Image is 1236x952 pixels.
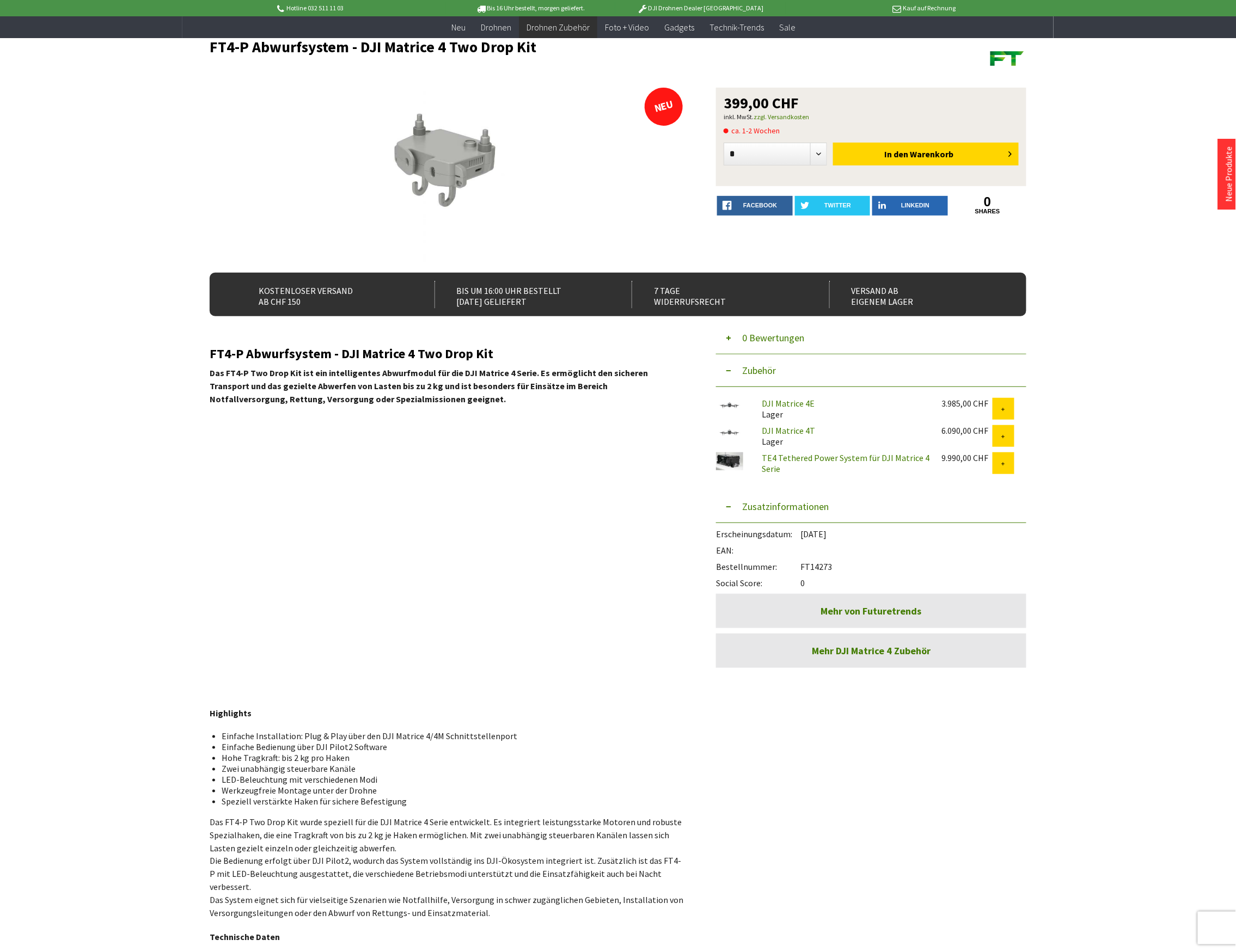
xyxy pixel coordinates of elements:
[762,425,815,436] a: DJI Matrice 4T
[716,578,800,588] span: Social Score:
[716,398,743,413] img: DJI Matrice 4E
[753,425,933,447] div: Lager
[519,16,597,39] a: Drohnen Zubehör
[942,452,993,463] div: 9.990,00 CHF
[872,196,948,216] a: LinkedIn
[222,752,675,763] li: Hohe Tragkraft: bis 2 kg pro Haken
[779,22,796,33] span: Sale
[717,196,793,216] a: facebook
[762,398,815,409] a: DJI Matrice 4E
[942,398,993,409] div: 3.985,00 CHF
[275,2,445,15] p: Hotline 032 511 11 03
[716,452,743,470] img: TE4 Tethered Power System für DJI Matrice 4 Serie
[724,110,1019,124] p: inkl. MwSt.
[445,2,615,15] p: Bis 16 Uhr bestellt, morgen geliefert.
[222,774,675,785] li: LED-Beleuchtung mit verschiedenen Modi
[716,490,1026,523] button: Zusatzinformationen
[829,281,1003,308] div: Versand ab eigenem Lager
[833,143,1019,165] button: In den Warenkorb
[597,16,657,39] a: Foto + Video
[435,281,608,308] div: Bis um 16:00 Uhr bestellt [DATE] geliefert
[724,124,780,137] span: ca. 1-2 Wochen
[743,202,777,208] span: facebook
[988,39,1026,77] img: Futuretrends
[444,16,473,39] a: Neu
[222,763,675,774] li: Zwei unabhängig steuerbare Kanäle
[210,367,648,404] strong: Das FT4-P Two Drop Kit ist ein intelligentes Abwurfmodul für die DJI Matrice 4 Serie. Es ermöglic...
[901,202,929,208] span: LinkedIn
[222,796,675,807] li: Speziell verstärkte Haken für sichere Befestigung
[950,208,1026,215] a: shares
[222,730,675,741] li: Einfache Installation: Plug & Play über den DJI Matrice 4/4M Schnittstellenport
[716,561,800,572] span: Bestellnummer:
[753,398,933,420] div: Lager
[950,196,1026,208] a: 0
[210,39,863,55] h1: FT4-P Abwurfsystem - DJI Matrice 4 Two Drop Kit
[709,22,764,33] span: Technik-Trends
[237,281,411,308] div: Kostenloser Versand ab CHF 150
[716,322,1026,354] button: 0 Bewertungen
[527,22,590,33] span: Drohnen Zubehör
[657,16,702,39] a: Gadgets
[716,354,1026,387] button: Zubehör
[451,22,466,33] span: Neu
[615,2,785,15] p: DJI Drohnen Dealer [GEOGRAPHIC_DATA]
[724,95,799,110] span: 399,00 CHF
[222,785,675,796] li: Werkzeugfreie Montage unter der Drohne
[222,741,675,752] li: Einfache Bedienung über DJI Pilot2 Software
[795,196,871,216] a: twitter
[210,815,683,920] p: Das FT4-P Two Drop Kit wurde speziell für die DJI Matrice 4 Serie entwickelt. Es integriert leist...
[632,281,805,308] div: 7 Tage Widerrufsrecht
[762,452,929,474] a: TE4 Tethered Power System für DJI Matrice 4 Serie
[716,523,1026,539] div: [DATE]
[942,425,993,436] div: 6.090,00 CHF
[716,594,1026,628] a: Mehr von Futuretrends
[702,16,772,39] a: Technik-Trends
[716,529,800,539] span: Erscheinungsdatum:
[824,202,851,208] span: twitter
[473,16,519,39] a: Drohnen
[210,347,683,361] h2: FT4-P Abwurfsystem - DJI Matrice 4 Two Drop Kit
[716,556,1026,572] div: FT14273
[605,22,649,33] span: Foto + Video
[910,149,954,159] span: Warenkorb
[716,572,1026,588] div: 0
[210,932,280,943] strong: Technische Daten
[716,425,743,440] img: DJI Matrice 4T
[210,708,252,718] strong: Highlights
[885,149,909,159] span: In den
[772,16,803,39] a: Sale
[1223,146,1234,202] a: Neue Produkte
[716,545,800,556] span: EAN:
[481,22,511,33] span: Drohnen
[716,634,1026,668] a: Mehr DJI Matrice 4 Zubehör
[389,88,505,262] img: FT4-P Abwurfsystem - DJI Matrice 4 Two Drop Kit
[786,2,956,15] p: Kauf auf Rechnung
[664,22,694,33] span: Gadgets
[754,113,809,121] a: zzgl. Versandkosten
